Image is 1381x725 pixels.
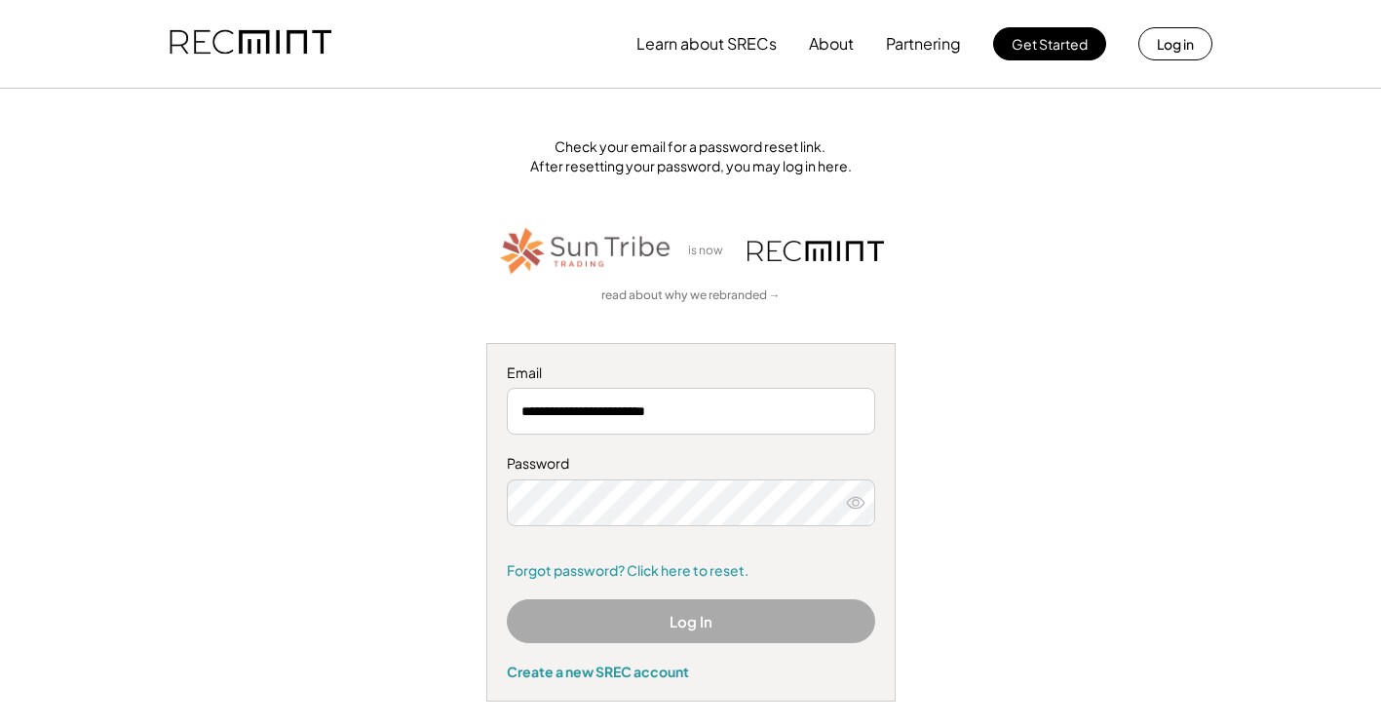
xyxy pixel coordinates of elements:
button: About [809,24,854,63]
div: Password [507,454,875,474]
img: STT_Horizontal_Logo%2B-%2BColor.png [498,224,673,278]
div: Create a new SREC account [507,663,875,680]
a: Forgot password? Click here to reset. [507,561,875,581]
button: Log In [507,599,875,643]
button: Get Started [993,27,1106,60]
div: is now [683,243,738,259]
a: read about why we rebranded → [601,287,781,304]
button: Learn about SRECs [636,24,777,63]
button: Log in [1138,27,1212,60]
img: recmint-logotype%403x.png [170,11,331,77]
img: recmint-logotype%403x.png [748,241,884,261]
div: Check your email for a password reset link. After resetting your password, you may log in here. [91,137,1291,175]
button: Partnering [886,24,961,63]
div: Email [507,363,875,383]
